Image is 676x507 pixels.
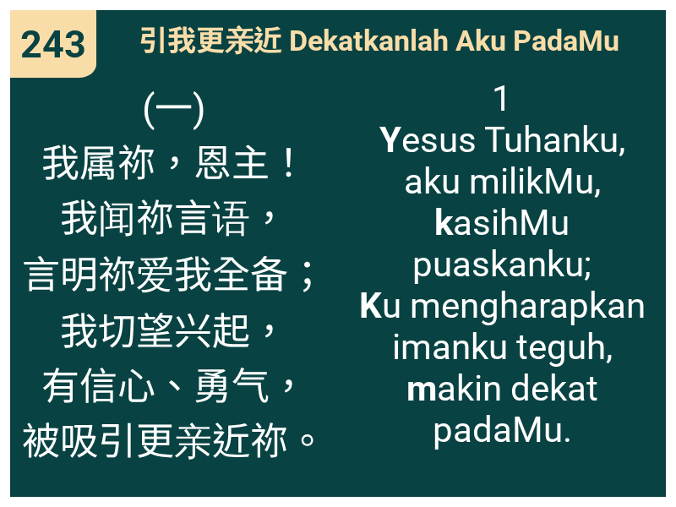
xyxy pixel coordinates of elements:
span: 引我更亲近 Dekatkanlah Aku PadaMu [139,18,619,61]
b: Y [379,119,401,161]
span: 1 esus Tuhanku, aku milikMu, asihMu puaskanku; u mengharapkan imanku teguh, akin dekat padaMu. [348,78,656,450]
span: 243 [20,22,86,67]
b: k [434,202,453,243]
b: K [359,285,382,326]
b: m [406,368,437,409]
span: (一) 我属祢，恩主！ 我闻祢言语， 言明祢爱我全备； 我切望兴起， 有信心、勇气， 被吸引更亲近祢。 [22,78,326,467]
